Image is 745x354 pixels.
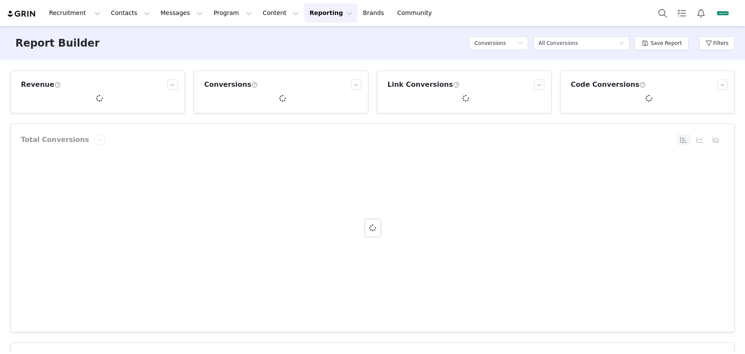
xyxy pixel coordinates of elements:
button: Save Report [634,36,689,50]
button: Reporting [304,3,357,23]
div: All Conversions [538,37,578,50]
button: Recruitment [44,3,105,23]
h3: Report Builder [15,35,99,51]
a: Tasks [672,3,691,23]
button: Filters [699,36,735,50]
h3: Link Conversions [388,80,460,90]
a: Brands [358,3,391,23]
i: icon: down [518,41,523,47]
h3: Code Conversions [571,80,646,90]
h3: Conversions [204,80,257,90]
img: 15bafd44-9bb5-429c-8f18-59fefa57bfa9.jpg [716,6,730,20]
button: Search [653,3,672,23]
button: Content [257,3,304,23]
button: Program [208,3,257,23]
h3: Revenue [21,80,61,90]
a: Community [392,3,441,23]
button: Messages [155,3,208,23]
i: icon: down [619,41,624,47]
button: Profile [711,6,738,20]
img: grin logo [7,10,37,18]
button: Notifications [692,3,710,23]
button: Contacts [106,3,155,23]
h5: Conversions [474,37,506,50]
